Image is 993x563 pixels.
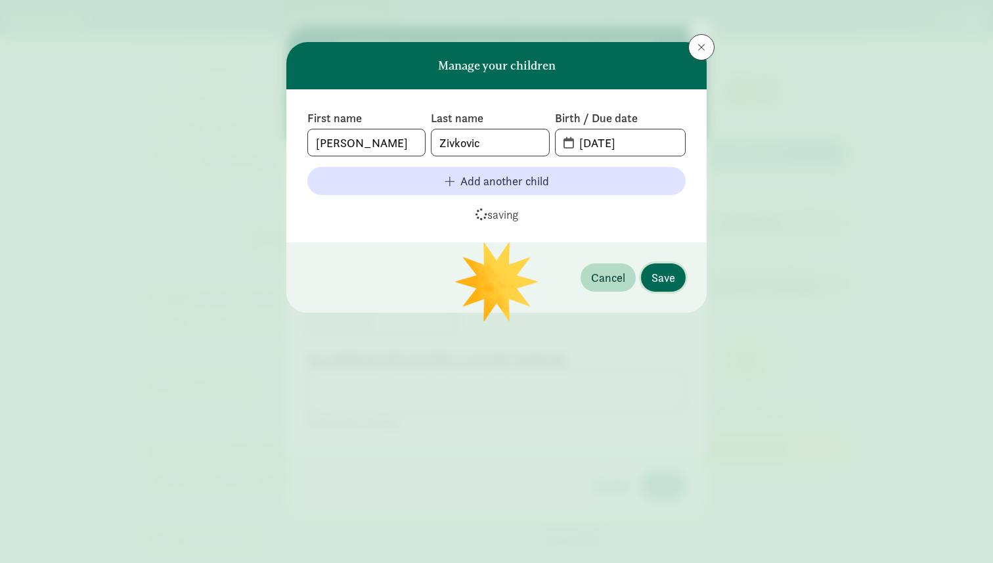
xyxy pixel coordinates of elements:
h6: Manage your children [438,59,556,72]
span: Save [651,269,675,286]
button: Add another child [307,167,686,195]
button: Save [641,263,686,292]
label: Birth / Due date [555,110,686,126]
button: Cancel [581,263,636,292]
label: First name [307,110,426,126]
label: Last name [431,110,549,126]
div: saving [475,206,518,221]
span: Add another child [460,172,549,190]
span: Cancel [591,269,625,286]
input: MM-DD-YYYY [571,129,685,156]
